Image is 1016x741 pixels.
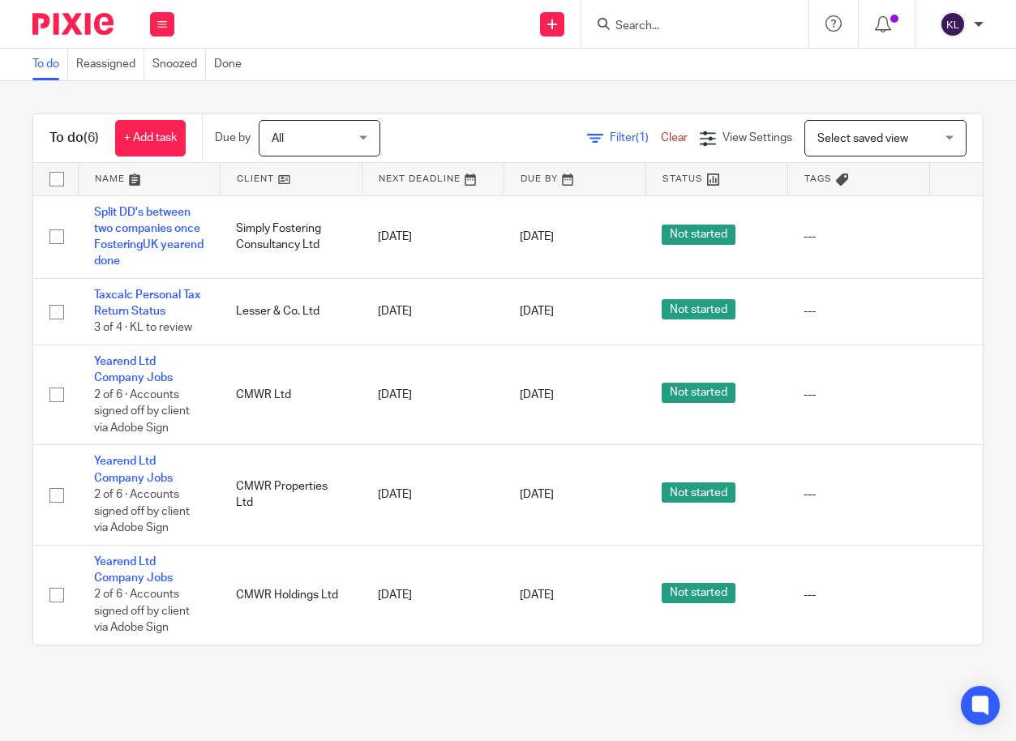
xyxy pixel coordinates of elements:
td: [DATE] [362,278,504,345]
span: 2 of 6 · Accounts signed off by client via Adobe Sign [94,389,190,434]
td: CMWR Ltd [220,345,362,444]
td: CMWR Holdings Ltd [220,545,362,645]
span: [DATE] [520,389,554,400]
a: Taxcalc Personal Tax Return Status [94,289,200,317]
a: + Add task [115,120,186,156]
td: [DATE] [362,545,504,645]
span: [DATE] [520,231,554,242]
h1: To do [49,130,99,147]
span: View Settings [722,132,792,143]
input: Search [614,19,760,34]
div: --- [804,229,913,245]
td: Simply Fostering Consultancy Ltd [220,195,362,278]
span: Not started [662,299,735,319]
span: Filter [610,132,661,143]
span: Select saved view [817,133,908,144]
span: [DATE] [520,589,554,601]
span: Not started [662,225,735,245]
img: Pixie [32,13,114,35]
span: Not started [662,583,735,603]
a: Clear [661,132,688,143]
div: --- [804,486,913,503]
td: [DATE] [362,195,504,278]
a: Done [214,49,250,80]
a: Yearend Ltd Company Jobs [94,556,173,584]
div: --- [804,587,913,603]
span: (1) [636,132,649,143]
a: Snoozed [152,49,206,80]
span: [DATE] [520,489,554,500]
a: Yearend Ltd Company Jobs [94,456,173,483]
div: --- [804,303,913,319]
p: Due by [215,130,251,146]
td: CMWR Properties Ltd [220,445,362,545]
span: Not started [662,383,735,403]
a: Split DD's between two companies once FosteringUK yearend done [94,207,204,268]
div: --- [804,387,913,403]
td: Lesser & Co. Ltd [220,278,362,345]
span: 2 of 6 · Accounts signed off by client via Adobe Sign [94,489,190,533]
span: [DATE] [520,306,554,317]
span: (6) [84,131,99,144]
span: 3 of 4 · KL to review [94,323,192,334]
td: [DATE] [362,345,504,444]
span: All [272,133,284,144]
span: 2 of 6 · Accounts signed off by client via Adobe Sign [94,589,190,634]
td: [DATE] [362,445,504,545]
a: Yearend Ltd Company Jobs [94,356,173,383]
a: Reassigned [76,49,144,80]
a: To do [32,49,68,80]
img: svg%3E [940,11,966,37]
span: Tags [804,174,832,183]
span: Not started [662,482,735,503]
